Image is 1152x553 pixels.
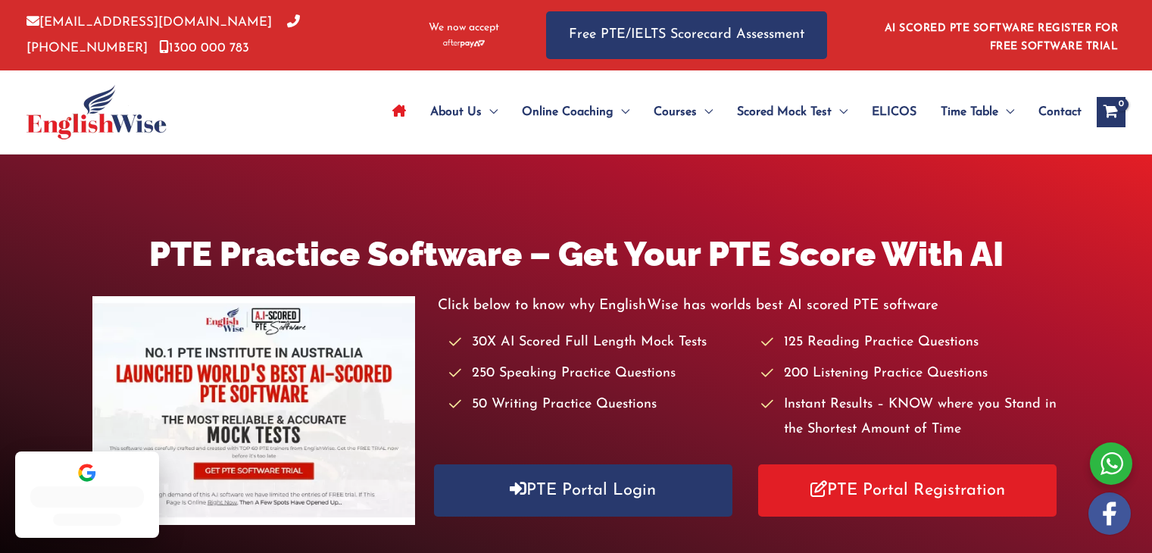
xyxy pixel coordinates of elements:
[92,296,415,525] img: pte-institute-main
[159,42,249,55] a: 1300 000 783
[876,11,1125,60] aside: Header Widget 1
[449,330,748,355] li: 30X AI Scored Full Length Mock Tests
[1026,86,1082,139] a: Contact
[613,86,629,139] span: Menu Toggle
[832,86,848,139] span: Menu Toggle
[885,23,1119,52] a: AI SCORED PTE SOFTWARE REGISTER FOR FREE SOFTWARE TRIAL
[860,86,929,139] a: ELICOS
[27,16,272,29] a: [EMAIL_ADDRESS][DOMAIN_NAME]
[434,464,732,517] a: PTE Portal Login
[642,86,725,139] a: CoursesMenu Toggle
[929,86,1026,139] a: Time TableMenu Toggle
[761,392,1060,443] li: Instant Results – KNOW where you Stand in the Shortest Amount of Time
[443,39,485,48] img: Afterpay-Logo
[654,86,697,139] span: Courses
[546,11,827,59] a: Free PTE/IELTS Scorecard Assessment
[482,86,498,139] span: Menu Toggle
[758,464,1057,517] a: PTE Portal Registration
[418,86,510,139] a: About UsMenu Toggle
[438,293,1060,318] p: Click below to know why EnglishWise has worlds best AI scored PTE software
[998,86,1014,139] span: Menu Toggle
[1097,97,1125,127] a: View Shopping Cart, empty
[761,361,1060,386] li: 200 Listening Practice Questions
[872,86,916,139] span: ELICOS
[737,86,832,139] span: Scored Mock Test
[1038,86,1082,139] span: Contact
[697,86,713,139] span: Menu Toggle
[380,86,1082,139] nav: Site Navigation: Main Menu
[449,392,748,417] li: 50 Writing Practice Questions
[430,86,482,139] span: About Us
[92,230,1060,278] h1: PTE Practice Software – Get Your PTE Score With AI
[429,20,499,36] span: We now accept
[522,86,613,139] span: Online Coaching
[27,85,167,139] img: cropped-ew-logo
[761,330,1060,355] li: 125 Reading Practice Questions
[449,361,748,386] li: 250 Speaking Practice Questions
[510,86,642,139] a: Online CoachingMenu Toggle
[725,86,860,139] a: Scored Mock TestMenu Toggle
[1088,492,1131,535] img: white-facebook.png
[27,16,300,54] a: [PHONE_NUMBER]
[941,86,998,139] span: Time Table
